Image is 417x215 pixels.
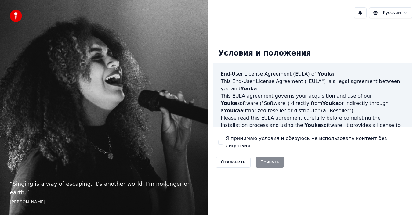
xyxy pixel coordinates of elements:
[221,114,405,144] p: Please read this EULA agreement carefully before completing the installation process and using th...
[317,71,334,77] span: Youka
[213,44,316,63] div: Условия и положения
[221,78,405,92] p: This End-User License Agreement ("EULA") is a legal agreement between you and
[10,180,199,197] p: “ Singing is a way of escaping. It's another world. I'm no longer on earth. ”
[241,86,257,91] span: Youka
[221,100,237,106] span: Youka
[10,199,199,205] footer: [PERSON_NAME]
[322,100,339,106] span: Youka
[305,122,321,128] span: Youka
[224,108,240,113] span: Youka
[226,135,407,149] label: Я принимаю условия и обязуюсь не использовать контент без лицензии
[221,92,405,114] p: This EULA agreement governs your acquisition and use of our software ("Software") directly from o...
[10,10,22,22] img: youka
[216,157,251,168] button: Отклонить
[221,70,405,78] h3: End-User License Agreement (EULA) of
